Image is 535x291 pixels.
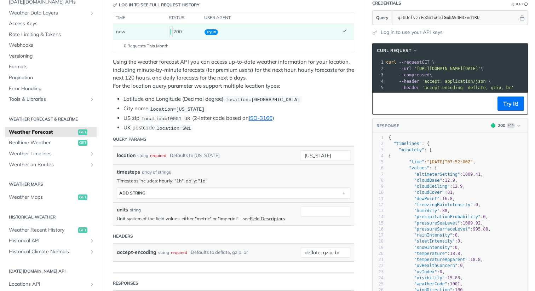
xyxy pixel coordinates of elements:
span: : { [389,141,430,146]
span: "precipitationProbability" [414,214,481,219]
span: get [78,194,87,200]
div: string [158,247,169,257]
div: 4 [373,153,384,159]
div: 3 [373,72,385,78]
h2: Historical Weather [5,214,97,220]
a: ISO-3166 [249,115,272,121]
div: string [130,207,141,213]
span: "rainIntensity" [414,233,452,238]
div: 1 [373,59,385,65]
div: 21 [373,257,384,263]
svg: Key [113,3,117,7]
span: : , [389,239,463,244]
a: Tools & LibrariesShow subpages for Tools & Libraries [5,94,97,105]
button: Try It! [497,97,524,111]
button: cURL Request [374,47,420,54]
div: array of strings [142,169,171,175]
div: Defaults to deflate, gzip, br [191,247,248,257]
span: 0 [483,214,485,219]
div: 10 [373,190,384,196]
span: 12.9 [453,184,463,189]
span: Weather on Routes [9,161,87,168]
div: Defaults to [US_STATE] [170,150,220,161]
div: 2 [373,65,385,72]
span: : , [389,196,455,201]
div: QueryInformation [512,1,528,7]
li: US zip (2-letter code based on ) [123,114,354,122]
div: 2 [373,141,384,147]
a: Weather Recent Historyget [5,225,97,235]
span: --compressed [399,72,430,77]
span: 0 [455,233,458,238]
span: timesteps [117,168,140,176]
span: 200 [171,29,171,35]
div: string [137,150,148,161]
div: 3 [373,147,384,153]
span: : , [389,275,463,280]
span: \ [386,79,491,84]
a: Pagination [5,72,97,83]
div: 17 [373,232,384,238]
a: Access Keys [5,18,97,29]
span: "visibility" [414,275,445,280]
span: 0 [455,245,458,250]
a: Field Descriptors [250,216,285,221]
a: Weather Data LayersShow subpages for Weather Data Layers [5,8,97,18]
span: "weatherCode" [414,281,447,286]
span: Webhooks [9,42,95,49]
span: "temperatureApparent" [414,257,468,262]
span: 16.8 [442,196,453,201]
div: 1 [373,135,384,141]
input: apikey [394,11,518,25]
span: : , [389,245,460,250]
span: "uvHealthConcern" [414,263,458,268]
h2: Weather Maps [5,181,97,187]
span: Weather Data Layers [9,10,87,17]
span: Weather Maps [9,194,76,201]
div: 11 [373,196,384,202]
span: "pressureSeaLevel" [414,221,460,226]
span: "minutely" [399,147,424,152]
span: --request [399,60,422,65]
span: get [78,227,87,233]
h2: Weather Forecast & realtime [5,116,97,122]
span: : , [389,263,465,268]
div: 18 [373,238,384,244]
label: accept-encoding [117,247,156,257]
label: units [117,206,128,214]
span: 18.8 [470,257,481,262]
a: Rate Limiting & Tokens [5,29,97,40]
button: Copy to clipboard [376,98,386,109]
span: Versioning [9,53,95,60]
span: 12.9 [445,178,455,183]
span: location=SW1 [156,126,191,131]
span: Historical API [9,237,87,244]
span: --header [399,85,419,90]
li: UK postcode [123,124,354,132]
span: 'accept: application/json' [422,79,488,84]
span: Historical Climate Normals [9,248,87,255]
div: required [171,247,187,257]
span: 0 [476,202,478,207]
span: : , [389,227,491,232]
span: "[DATE]T07:52:00Z" [427,159,473,164]
span: 0 [460,263,462,268]
button: Show subpages for Historical Climate Normals [89,249,95,255]
span: : , [389,208,450,213]
button: Show subpages for Weather Timelines [89,151,95,157]
button: Show subpages for Historical API [89,238,95,244]
span: 1009.41 [463,172,481,177]
span: : , [389,184,465,189]
button: ADD string [117,188,350,198]
div: 5 [373,85,385,91]
span: "snowIntensity" [414,245,452,250]
th: status [166,12,202,24]
span: 81 [447,190,452,195]
span: : , [389,190,455,195]
div: 19 [373,245,384,251]
span: Pagination [9,74,95,81]
span: : , [389,202,481,207]
span: 15.83 [447,275,460,280]
a: Formats [5,62,97,72]
button: RESPONSE [376,122,399,129]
